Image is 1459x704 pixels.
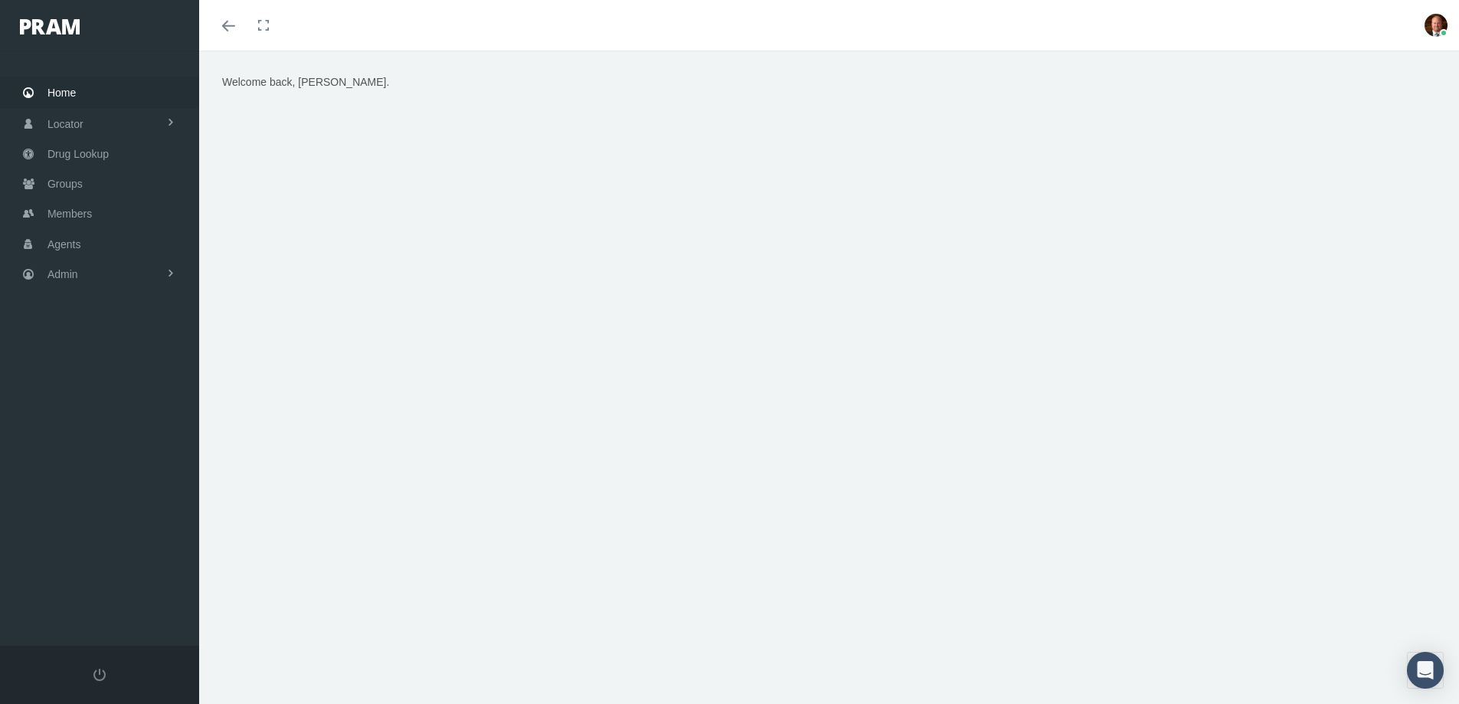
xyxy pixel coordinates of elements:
[47,199,92,228] span: Members
[1407,652,1444,689] div: Open Intercom Messenger
[47,78,76,107] span: Home
[47,139,109,169] span: Drug Lookup
[1425,14,1448,37] img: S_Profile_Picture_693.jpg
[47,110,83,139] span: Locator
[222,76,389,88] span: Welcome back, [PERSON_NAME].
[47,230,81,259] span: Agents
[47,169,83,198] span: Groups
[20,19,80,34] img: PRAM_20_x_78.png
[47,260,78,289] span: Admin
